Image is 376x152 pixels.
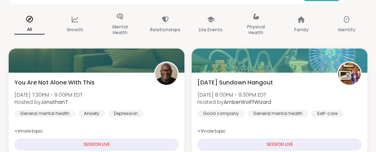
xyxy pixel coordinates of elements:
[14,110,75,117] div: General mental health
[197,98,271,106] span: Hosted by
[197,91,271,98] span: [DATE] 8:00PM - 9:30PM EDT
[41,98,68,106] b: JonathanT
[14,98,82,106] span: Hosted by
[311,110,343,117] div: Self-care
[150,26,180,34] p: Relationships
[14,138,179,151] div: SESSION LIVE
[197,138,362,151] div: SESSION LIVE
[199,26,223,34] p: Life Events
[14,91,82,98] span: [DATE] 7:30PM - 9:00PM EDT
[338,63,361,85] img: AmberWolffWizard
[14,78,95,87] span: You Are Not Alone With This
[224,98,271,106] b: AmberWolffWizard
[197,78,273,87] span: [DATE] Sundown Hangout
[67,26,83,34] p: Growth
[338,26,355,34] p: Identity
[108,110,144,117] div: Depression
[247,110,308,117] div: General mental health
[241,23,271,37] p: Physical Health
[105,23,135,37] p: Mental Health
[197,110,245,117] div: Good company
[155,63,178,85] img: JonathanT
[14,25,45,34] p: All
[78,110,105,117] div: Anxiety
[294,26,308,34] p: Family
